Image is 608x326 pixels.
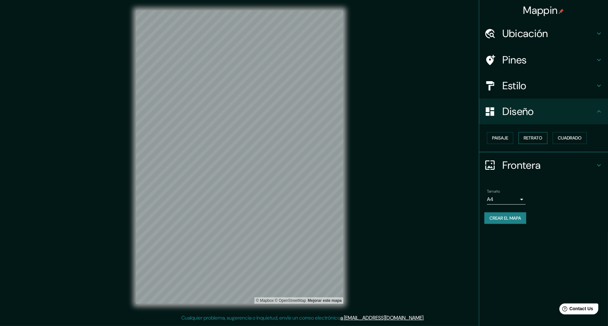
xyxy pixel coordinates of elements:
[484,212,526,224] button: Crear el mapa
[256,298,274,303] a: Caja de mapa
[479,21,608,46] div: Ubicación
[551,301,601,319] iframe: Help widget launcher
[479,152,608,178] div: Frontera
[502,79,595,92] h4: Estilo
[492,134,508,142] font: Paisaje
[502,105,595,118] h4: Diseño
[489,214,521,222] font: Crear el mapa
[487,132,513,144] button: Paisaje
[181,314,424,322] p: Cualquier problema, sugerencia o inquietud, envíe un correo electrónico .
[502,159,595,172] h4: Frontera
[502,27,595,40] h4: Ubicación
[524,134,542,142] font: Retrato
[136,10,343,304] canvas: Mapa
[523,4,558,17] font: Mappin
[558,134,582,142] font: Cuadrado
[479,99,608,124] div: Diseño
[518,132,547,144] button: Retrato
[425,314,427,322] div: .
[487,188,500,194] label: Tamaño
[424,314,425,322] div: .
[502,53,595,66] h4: Pines
[275,298,306,303] a: Mapa de OpenStreet
[340,314,423,321] a: a [EMAIL_ADDRESS][DOMAIN_NAME]
[308,298,342,303] a: Map feedback
[479,47,608,73] div: Pines
[487,194,526,205] div: A4
[553,132,587,144] button: Cuadrado
[559,9,564,14] img: pin-icon.png
[479,73,608,99] div: Estilo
